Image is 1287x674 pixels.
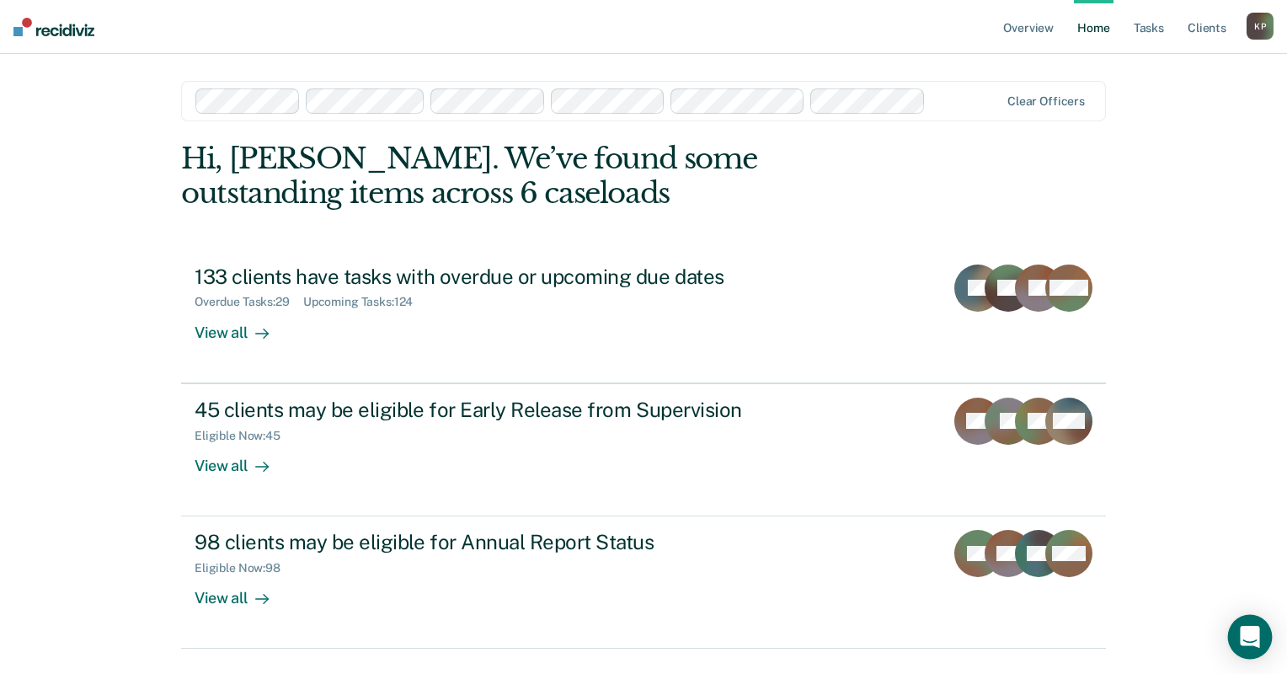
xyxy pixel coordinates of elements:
[195,398,786,422] div: 45 clients may be eligible for Early Release from Supervision
[181,516,1106,649] a: 98 clients may be eligible for Annual Report StatusEligible Now:98View all
[195,265,786,289] div: 133 clients have tasks with overdue or upcoming due dates
[195,561,294,575] div: Eligible Now : 98
[1247,13,1274,40] div: K P
[181,383,1106,516] a: 45 clients may be eligible for Early Release from SupervisionEligible Now:45View all
[195,429,294,443] div: Eligible Now : 45
[1228,615,1273,660] div: Open Intercom Messenger
[195,530,786,554] div: 98 clients may be eligible for Annual Report Status
[303,295,427,309] div: Upcoming Tasks : 124
[1007,94,1085,109] div: Clear officers
[13,18,94,36] img: Recidiviz
[1247,13,1274,40] button: KP
[195,442,289,475] div: View all
[195,309,289,342] div: View all
[195,575,289,608] div: View all
[195,295,303,309] div: Overdue Tasks : 29
[181,142,921,211] div: Hi, [PERSON_NAME]. We’ve found some outstanding items across 6 caseloads
[181,251,1106,383] a: 133 clients have tasks with overdue or upcoming due datesOverdue Tasks:29Upcoming Tasks:124View all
